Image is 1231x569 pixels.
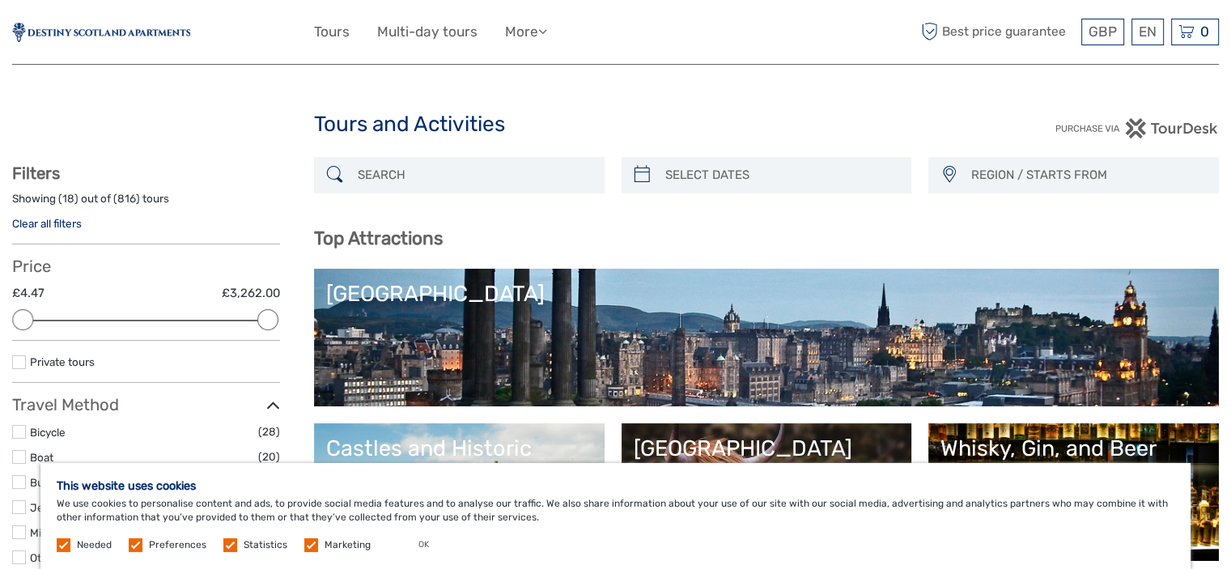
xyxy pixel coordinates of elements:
img: PurchaseViaTourDesk.png [1055,118,1219,138]
label: Preferences [149,538,206,552]
span: (20) [258,448,280,466]
span: 0 [1198,23,1212,40]
button: OK [402,537,445,553]
img: 2586-5bdb998b-20c5-4af0-9f9c-ddee4a3bcf6d_logo_small.jpg [12,23,190,42]
a: Castles and Historic Sights [326,435,592,549]
label: Marketing [325,538,371,552]
label: Needed [77,538,112,552]
input: SEARCH [351,161,596,189]
a: More [505,20,547,44]
a: Private tours [30,355,95,368]
a: Clear all filters [12,217,82,230]
div: We use cookies to personalise content and ads, to provide social media features and to analyse ou... [40,463,1191,569]
a: Jeep / 4x4 [30,501,86,514]
a: Tours [314,20,350,44]
b: Top Attractions [314,227,443,249]
strong: Filters [12,163,60,183]
span: (28) [258,423,280,441]
span: Best price guarantee [917,19,1077,45]
div: [GEOGRAPHIC_DATA] [326,281,1207,307]
span: GBP [1089,23,1117,40]
a: Multi-day tours [377,20,478,44]
label: Statistics [244,538,287,552]
label: 18 [62,191,74,206]
label: £3,262.00 [222,285,280,302]
div: Whisky, Gin, and Beer [940,435,1207,461]
div: EN [1131,19,1164,45]
a: Boat [30,451,53,464]
input: SELECT DATES [659,161,904,189]
div: Showing ( ) out of ( ) tours [12,191,280,216]
h5: This website uses cookies [57,479,1174,493]
a: Bus [30,476,49,489]
a: Bicycle [30,426,66,439]
a: Whisky, Gin, and Beer [940,435,1207,549]
button: REGION / STARTS FROM [964,162,1211,189]
h1: Tours and Activities [314,112,918,138]
h3: Travel Method [12,395,280,414]
div: [GEOGRAPHIC_DATA] [634,435,900,461]
h3: Price [12,257,280,276]
a: [GEOGRAPHIC_DATA] [326,281,1207,394]
div: Castles and Historic Sights [326,435,592,488]
a: Mini Bus / Car [30,526,100,539]
label: £4.47 [12,285,45,302]
a: [GEOGRAPHIC_DATA] [634,435,900,549]
a: Other / Non-Travel [30,551,124,564]
label: 816 [117,191,136,206]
